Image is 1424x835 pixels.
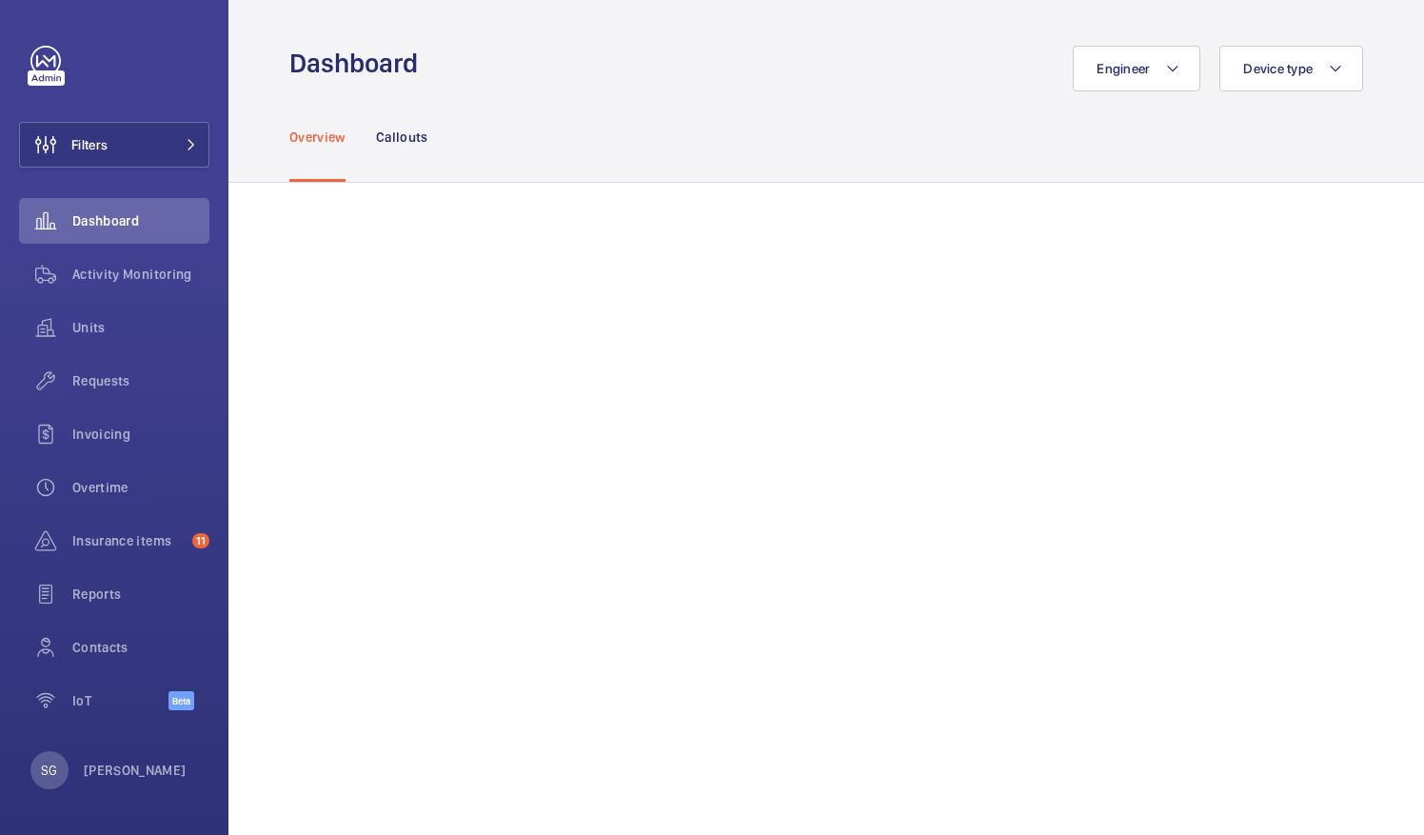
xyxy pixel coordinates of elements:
p: Overview [289,128,346,147]
span: Invoicing [72,425,209,444]
h1: Dashboard [289,46,429,81]
span: Engineer [1097,61,1150,76]
button: Filters [19,122,209,168]
button: Device type [1219,46,1363,91]
span: Dashboard [72,211,209,230]
p: Callouts [376,128,428,147]
span: Insurance items [72,531,185,550]
p: SG [41,761,57,780]
span: Requests [72,371,209,390]
span: Beta [168,691,194,710]
span: Contacts [72,638,209,657]
span: 11 [192,533,209,548]
span: Reports [72,585,209,604]
button: Engineer [1073,46,1200,91]
p: [PERSON_NAME] [84,761,187,780]
span: Device type [1243,61,1313,76]
span: Units [72,318,209,337]
span: Filters [71,135,108,154]
span: IoT [72,691,168,710]
span: Activity Monitoring [72,265,209,284]
span: Overtime [72,478,209,497]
